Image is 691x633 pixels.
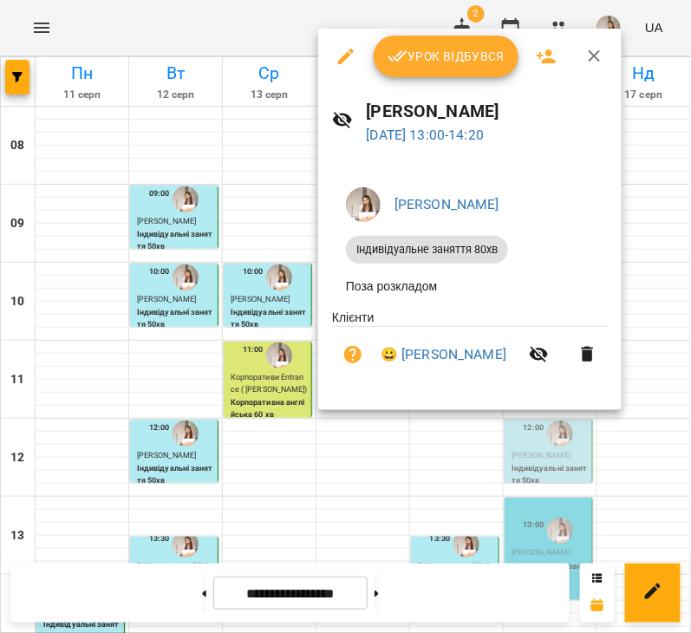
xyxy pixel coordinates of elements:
[332,334,374,375] button: Візит ще не сплачено. Додати оплату?
[367,98,609,125] h6: [PERSON_NAME]
[346,187,381,222] img: 712aada8251ba8fda70bc04018b69839.jpg
[388,46,505,67] span: Урок відбувся
[332,309,608,389] ul: Клієнти
[374,36,519,77] button: Урок відбувся
[381,344,506,365] a: 😀 [PERSON_NAME]
[394,196,499,212] a: [PERSON_NAME]
[346,242,508,258] span: Індивідуальне заняття 80хв
[367,127,485,143] a: [DATE] 13:00-14:20
[332,271,608,302] li: Поза розкладом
